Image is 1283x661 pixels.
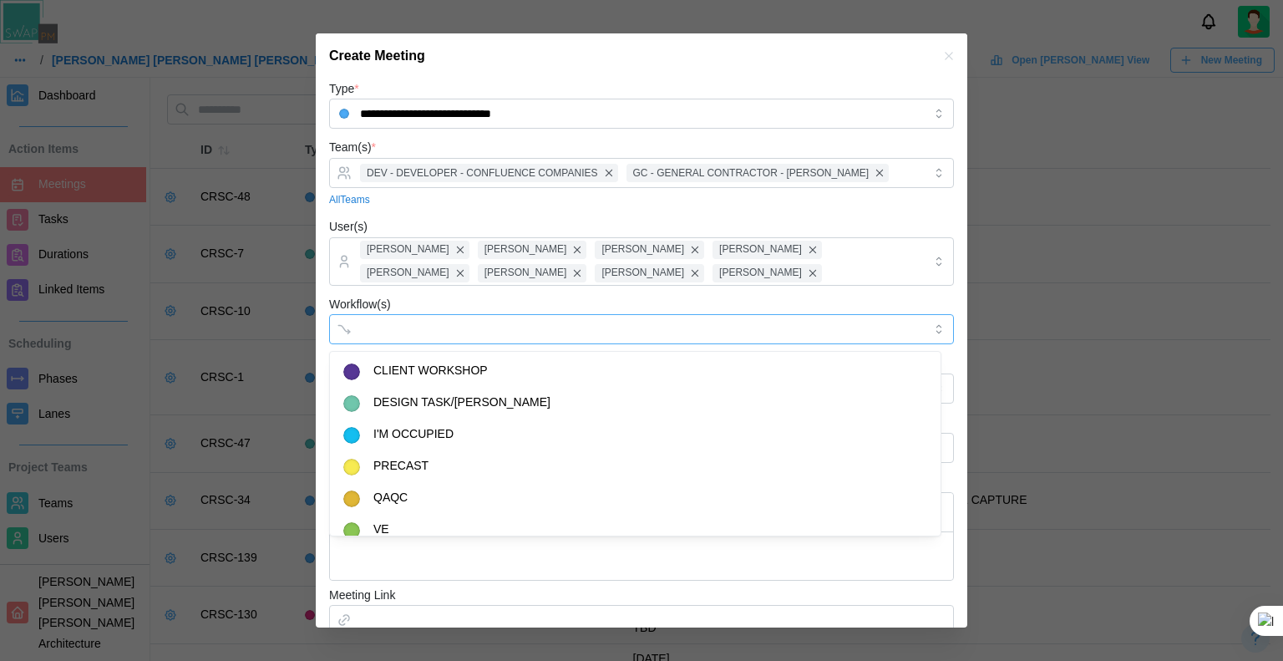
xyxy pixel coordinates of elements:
div: VE [373,521,389,539]
div: DESIGN TASK/[PERSON_NAME] [373,394,550,412]
label: User(s) [329,218,368,236]
span: [PERSON_NAME] [601,242,684,257]
label: Workflow(s) [329,296,391,314]
label: Type [329,80,359,99]
label: Team(s) [329,139,376,157]
span: [PERSON_NAME] [367,242,449,257]
label: Meeting Link [329,587,395,605]
span: [PERSON_NAME] [484,265,567,281]
span: [PERSON_NAME] [367,265,449,281]
div: PRECAST [373,457,429,475]
div: I'M OCCUPIED [373,425,454,444]
span: [PERSON_NAME] [719,265,802,281]
span: [PERSON_NAME] [601,265,684,281]
div: CLIENT WORKSHOP [373,362,488,380]
h2: Create Meeting [329,49,425,63]
span: [PERSON_NAME] [719,242,802,257]
span: DEV - DEVELOPER - CONFLUENCE COMPANIES [367,165,598,181]
span: [PERSON_NAME] [484,242,567,257]
div: QAQC [373,489,408,507]
span: GC - GENERAL CONTRACTOR - [PERSON_NAME] [633,165,870,181]
a: All Teams [329,192,370,208]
